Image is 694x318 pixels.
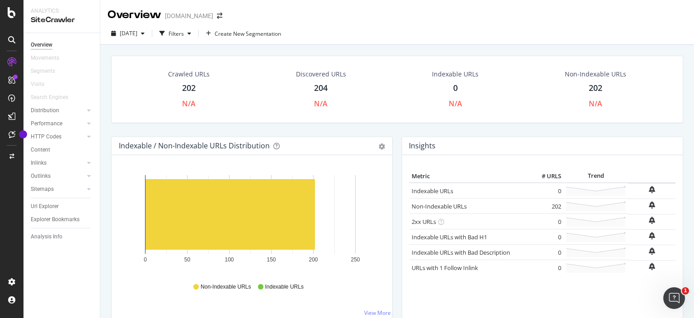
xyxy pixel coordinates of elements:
[527,245,563,260] td: 0
[527,229,563,245] td: 0
[31,145,50,155] div: Content
[649,186,655,193] div: bell-plus
[184,256,191,263] text: 50
[120,29,137,37] span: 2025 Oct. 2nd
[527,260,563,275] td: 0
[565,70,626,79] div: Non-Indexable URLs
[409,170,527,183] th: Metric
[31,53,59,63] div: Movements
[412,202,467,210] a: Non-Indexable URLs
[31,93,68,102] div: Search Engines
[314,82,328,94] div: 204
[201,283,251,291] span: Non-Indexable URLs
[31,232,62,242] div: Analysis Info
[165,11,213,20] div: [DOMAIN_NAME]
[31,158,84,168] a: Inlinks
[217,13,222,19] div: arrow-right-arrow-left
[202,26,285,41] button: Create New Segmentation
[296,70,346,79] div: Discovered URLs
[527,214,563,229] td: 0
[108,7,161,23] div: Overview
[31,80,53,89] a: Visits
[412,264,478,272] a: URLs with 1 Follow Inlink
[169,30,184,38] div: Filters
[31,132,61,142] div: HTTP Codes
[31,93,77,102] a: Search Engines
[563,170,628,183] th: Trend
[31,185,54,194] div: Sitemaps
[589,99,602,109] div: N/A
[527,199,563,214] td: 202
[31,185,84,194] a: Sitemaps
[31,7,93,15] div: Analytics
[31,132,84,142] a: HTTP Codes
[31,106,59,115] div: Distribution
[663,287,685,309] iframe: Intercom live chat
[432,70,478,79] div: Indexable URLs
[168,70,210,79] div: Crawled URLs
[412,218,436,226] a: 2xx URLs
[649,247,655,255] div: bell-plus
[453,82,458,94] div: 0
[215,30,281,38] span: Create New Segmentation
[649,217,655,224] div: bell-plus
[182,99,196,109] div: N/A
[182,82,196,94] div: 202
[31,66,64,76] a: Segments
[31,232,94,242] a: Analysis Info
[351,256,360,263] text: 250
[156,26,195,41] button: Filters
[379,143,385,150] div: gear
[31,171,51,181] div: Outlinks
[31,215,94,224] a: Explorer Bookmarks
[31,15,93,25] div: SiteCrawler
[31,171,84,181] a: Outlinks
[409,140,436,152] h4: Insights
[31,106,84,115] a: Distribution
[412,233,487,241] a: Indexable URLs with Bad H1
[31,202,59,211] div: Url Explorer
[144,256,147,263] text: 0
[267,256,276,263] text: 150
[31,158,47,168] div: Inlinks
[412,248,510,256] a: Indexable URLs with Bad Description
[314,99,328,109] div: N/A
[412,187,453,195] a: Indexable URLs
[649,201,655,209] div: bell-plus
[119,141,270,150] div: Indexable / Non-Indexable URLs Distribution
[364,309,391,317] a: View More
[119,170,382,275] svg: A chart.
[449,99,462,109] div: N/A
[108,26,148,41] button: [DATE]
[31,80,44,89] div: Visits
[649,232,655,239] div: bell-plus
[589,82,602,94] div: 202
[649,263,655,270] div: bell-plus
[225,256,234,263] text: 100
[31,119,84,128] a: Performance
[309,256,318,263] text: 200
[527,183,563,199] td: 0
[31,202,94,211] a: Url Explorer
[19,130,27,138] div: Tooltip anchor
[31,53,68,63] a: Movements
[31,119,62,128] div: Performance
[31,145,94,155] a: Content
[31,40,94,50] a: Overview
[31,66,55,76] div: Segments
[527,170,563,183] th: # URLS
[265,283,304,291] span: Indexable URLs
[31,215,80,224] div: Explorer Bookmarks
[682,287,689,294] span: 1
[31,40,52,50] div: Overview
